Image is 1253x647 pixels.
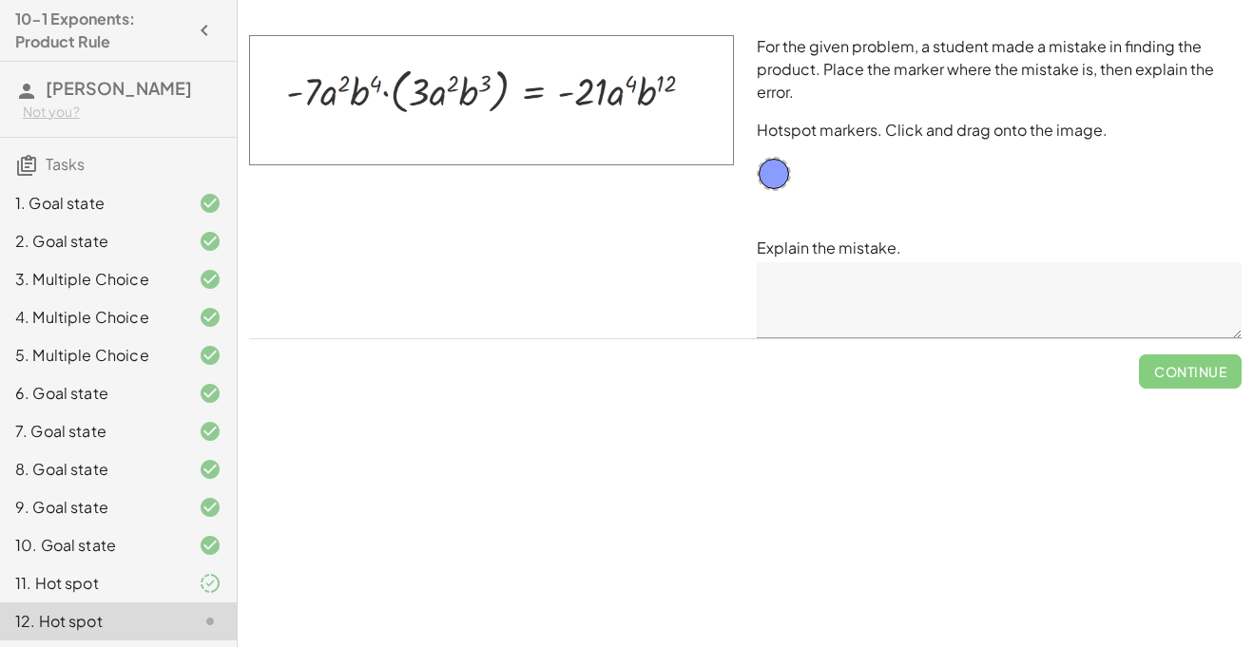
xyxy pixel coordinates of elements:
i: Task finished and correct. [199,534,222,557]
i: Task finished and correct. [199,268,222,291]
div: 9. Goal state [15,496,168,519]
span: Tasks [46,154,85,174]
i: Task finished and correct. [199,496,222,519]
i: Task finished and correct. [199,192,222,215]
div: 6. Goal state [15,382,168,405]
span: [PERSON_NAME] [46,77,192,99]
div: 10. Goal state [15,534,168,557]
i: Task finished and correct. [199,458,222,481]
i: Task finished and correct. [199,382,222,405]
div: 11. Hot spot [15,572,168,595]
i: Task finished and correct. [199,344,222,367]
div: Not you? [23,103,222,122]
div: 1. Goal state [15,192,168,215]
i: Task not started. [199,610,222,633]
h4: 10-1 Exponents: Product Rule [15,8,187,53]
i: Task finished and correct. [199,306,222,329]
i: Task finished and correct. [199,420,222,443]
p: For the given problem, a student made a mistake in finding the product. Place the marker where th... [757,35,1242,104]
div: 4. Multiple Choice [15,306,168,329]
p: Explain the mistake. [757,237,1242,259]
div: 3. Multiple Choice [15,268,168,291]
img: 0886c92d32dd19760ffa48c2dfc6e395adaf3d3f40faf5cd72724b1e9700f50a.png [249,35,734,165]
i: Task finished and correct. [199,230,222,253]
i: Task finished and part of it marked as correct. [199,572,222,595]
div: 12. Hot spot [15,610,168,633]
p: Hotspot markers. Click and drag onto the image. [757,119,1242,142]
div: 8. Goal state [15,458,168,481]
div: 5. Multiple Choice [15,344,168,367]
div: 7. Goal state [15,420,168,443]
div: 2. Goal state [15,230,168,253]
